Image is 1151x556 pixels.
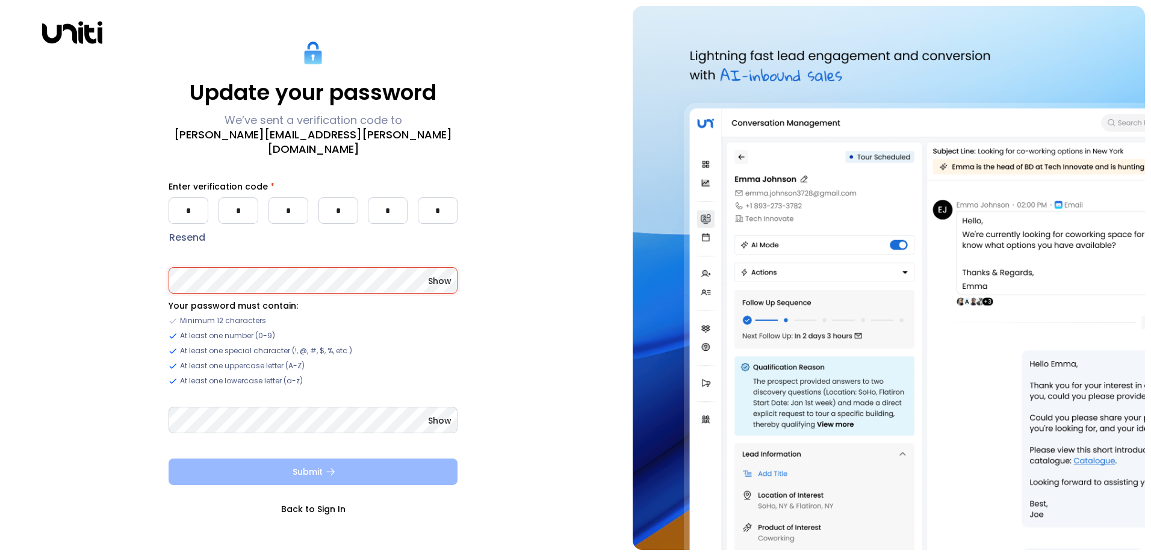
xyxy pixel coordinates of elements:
span: [PERSON_NAME][EMAIL_ADDRESS][PERSON_NAME][DOMAIN_NAME] [169,128,458,156]
p: Update your password [190,79,436,106]
li: Your password must contain: [169,300,458,312]
input: Please enter OTP character 3 [268,197,308,224]
button: Show [428,415,451,427]
input: Please enter OTP character 4 [318,197,358,224]
button: Show [428,275,451,287]
button: Resend [169,229,206,247]
span: At least one uppercase letter (A-Z) [180,360,305,371]
button: Submit [169,459,458,485]
a: Back to Sign In [169,503,458,515]
span: Minimum 12 characters [180,315,266,326]
img: auth-hero.png [633,6,1145,550]
span: At least one number (0-9) [180,330,275,341]
input: Please enter OTP character 1 [169,197,208,224]
p: We’ve sent a verification code to [169,113,458,156]
input: Please enter OTP character 6 [418,197,458,224]
input: Please enter OTP character 2 [219,197,258,224]
label: Enter verification code [169,181,458,193]
span: At least one special character (!, @, #, $, %, etc.) [180,345,352,356]
span: At least one lowercase letter (a-z) [180,375,303,386]
input: Please enter OTP character 5 [368,197,408,224]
